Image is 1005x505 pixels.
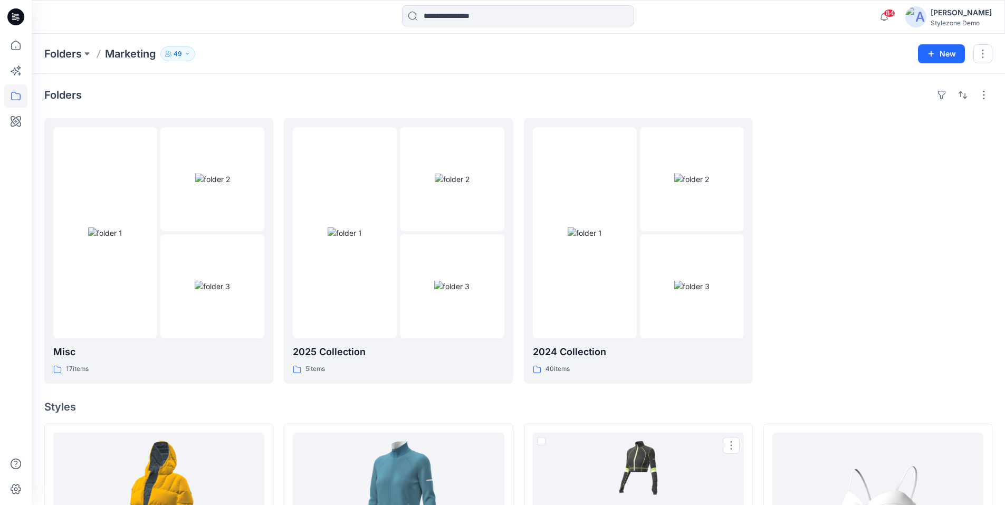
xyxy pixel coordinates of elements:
[305,364,325,375] p: 5 items
[53,345,264,359] p: Misc
[44,401,992,413] h4: Styles
[284,118,513,384] a: folder 1folder 2folder 32025 Collection5items
[434,281,470,292] img: folder 3
[674,174,709,185] img: folder 2
[918,44,965,63] button: New
[195,281,230,292] img: folder 3
[195,174,230,185] img: folder 2
[160,46,195,61] button: 49
[66,364,89,375] p: 17 items
[88,227,122,239] img: folder 1
[293,345,504,359] p: 2025 Collection
[44,118,273,384] a: folder 1folder 2folder 3Misc17items
[884,9,895,17] span: 84
[435,174,470,185] img: folder 2
[328,227,362,239] img: folder 1
[524,118,753,384] a: folder 1folder 2folder 32024 Collection40items
[931,19,992,27] div: Stylezone Demo
[44,46,82,61] a: Folders
[105,46,156,61] p: Marketing
[905,6,926,27] img: avatar
[545,364,570,375] p: 40 items
[931,6,992,19] div: [PERSON_NAME]
[674,281,710,292] img: folder 3
[533,345,744,359] p: 2024 Collection
[568,227,602,239] img: folder 1
[174,48,182,60] p: 49
[44,89,82,101] h4: Folders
